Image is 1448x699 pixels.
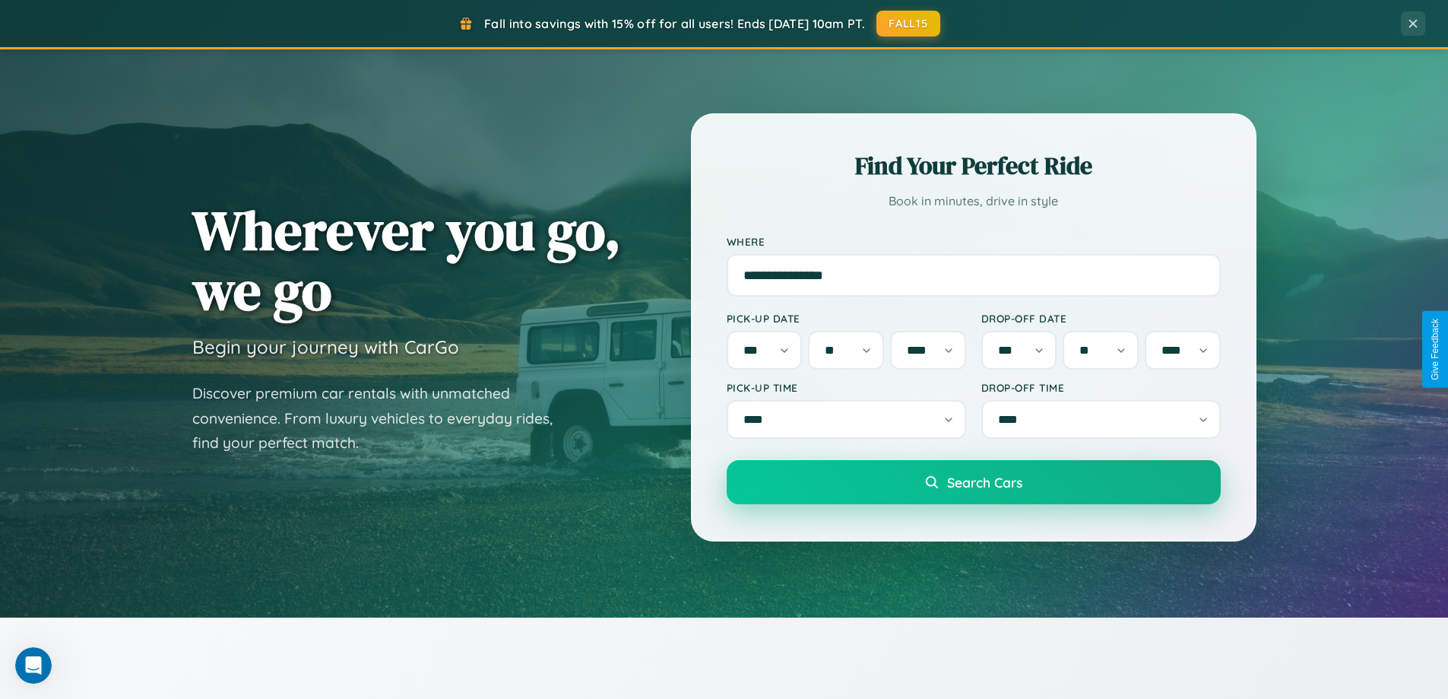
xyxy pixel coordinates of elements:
button: FALL15 [876,11,940,37]
h1: Wherever you go, we go [192,200,621,320]
div: Give Feedback [1430,319,1440,380]
h3: Begin your journey with CarGo [192,335,459,358]
span: Fall into savings with 15% off for all users! Ends [DATE] 10am PT. [484,16,865,31]
iframe: Intercom live chat [15,647,52,684]
label: Pick-up Date [727,312,966,325]
span: Search Cars [947,474,1022,491]
p: Book in minutes, drive in style [727,190,1221,212]
h2: Find Your Perfect Ride [727,149,1221,183]
button: Search Cars [727,460,1221,504]
label: Pick-up Time [727,381,966,394]
p: Discover premium car rentals with unmatched convenience. From luxury vehicles to everyday rides, ... [192,381,572,456]
label: Drop-off Date [981,312,1221,325]
label: Where [727,235,1221,248]
label: Drop-off Time [981,381,1221,394]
